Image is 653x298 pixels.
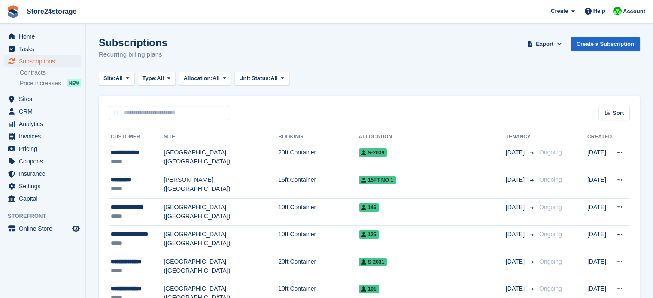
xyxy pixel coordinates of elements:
[19,93,70,105] span: Sites
[19,118,70,130] span: Analytics
[164,226,278,253] td: [GEOGRAPHIC_DATA] ([GEOGRAPHIC_DATA])
[526,37,564,51] button: Export
[234,72,289,86] button: Unit Status: All
[213,74,220,83] span: All
[623,7,645,16] span: Account
[19,130,70,142] span: Invoices
[506,257,526,266] span: [DATE]
[71,223,81,234] a: Preview store
[19,143,70,155] span: Pricing
[99,72,134,86] button: Site: All
[359,148,387,157] span: S-2039
[4,180,81,192] a: menu
[19,180,70,192] span: Settings
[551,7,568,15] span: Create
[164,130,278,144] th: Site
[239,74,270,83] span: Unit Status:
[587,198,612,226] td: [DATE]
[19,193,70,205] span: Capital
[109,130,164,144] th: Customer
[99,37,167,48] h1: Subscriptions
[4,168,81,180] a: menu
[7,5,20,18] img: stora-icon-8386f47178a22dfd0bd8f6a31ec36ba5ce8667c1dd55bd0f319d3a0aa187defe.svg
[4,93,81,105] a: menu
[19,105,70,117] span: CRM
[539,285,562,292] span: Ongoing
[4,118,81,130] a: menu
[4,130,81,142] a: menu
[20,79,61,87] span: Price increases
[278,130,358,144] th: Booking
[164,144,278,171] td: [GEOGRAPHIC_DATA] ([GEOGRAPHIC_DATA])
[613,7,622,15] img: Tracy Harper
[19,155,70,167] span: Coupons
[278,144,358,171] td: 20ft Container
[587,171,612,199] td: [DATE]
[157,74,164,83] span: All
[4,193,81,205] a: menu
[115,74,123,83] span: All
[506,203,526,212] span: [DATE]
[103,74,115,83] span: Site:
[67,79,81,87] div: NEW
[4,155,81,167] a: menu
[539,176,562,183] span: Ongoing
[138,72,176,86] button: Type: All
[164,253,278,280] td: [GEOGRAPHIC_DATA] ([GEOGRAPHIC_DATA])
[587,226,612,253] td: [DATE]
[539,149,562,156] span: Ongoing
[143,74,157,83] span: Type:
[539,231,562,238] span: Ongoing
[164,171,278,199] td: [PERSON_NAME] ([GEOGRAPHIC_DATA])
[278,226,358,253] td: 10ft Container
[359,285,379,293] span: 101
[359,258,387,266] span: S-2031
[359,176,396,184] span: 15FT No 1
[19,30,70,42] span: Home
[506,148,526,157] span: [DATE]
[536,40,553,48] span: Export
[19,223,70,235] span: Online Store
[179,72,231,86] button: Allocation: All
[4,43,81,55] a: menu
[587,130,612,144] th: Created
[164,198,278,226] td: [GEOGRAPHIC_DATA] ([GEOGRAPHIC_DATA])
[4,143,81,155] a: menu
[506,130,536,144] th: Tenancy
[19,55,70,67] span: Subscriptions
[571,37,640,51] a: Create a Subscription
[8,212,85,220] span: Storefront
[4,30,81,42] a: menu
[184,74,213,83] span: Allocation:
[359,130,506,144] th: Allocation
[506,175,526,184] span: [DATE]
[4,105,81,117] a: menu
[278,198,358,226] td: 10ft Container
[593,7,605,15] span: Help
[20,69,81,77] a: Contracts
[587,253,612,280] td: [DATE]
[4,55,81,67] a: menu
[270,74,278,83] span: All
[359,203,379,212] span: 146
[20,78,81,88] a: Price increases NEW
[4,223,81,235] a: menu
[539,204,562,211] span: Ongoing
[99,50,167,60] p: Recurring billing plans
[278,171,358,199] td: 15ft Container
[23,4,80,18] a: Store24storage
[539,258,562,265] span: Ongoing
[506,230,526,239] span: [DATE]
[613,109,624,117] span: Sort
[19,168,70,180] span: Insurance
[359,230,379,239] span: 125
[506,284,526,293] span: [DATE]
[278,253,358,280] td: 20ft Container
[19,43,70,55] span: Tasks
[587,144,612,171] td: [DATE]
